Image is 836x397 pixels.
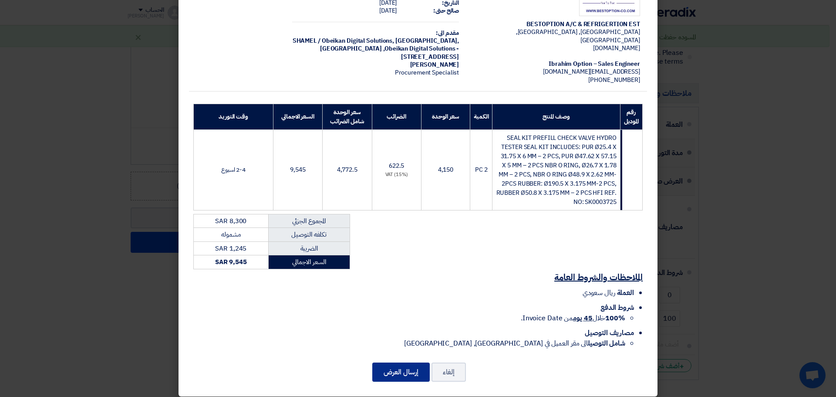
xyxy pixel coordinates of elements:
li: الى مقر العميل في [GEOGRAPHIC_DATA], [GEOGRAPHIC_DATA] [193,338,625,349]
td: المجموع الجزئي [268,214,350,228]
td: السعر الاجمالي [268,255,350,269]
th: الكمية [470,104,492,129]
th: رقم الموديل [620,104,642,129]
span: [EMAIL_ADDRESS][DOMAIN_NAME] [543,67,640,76]
span: [GEOGRAPHIC_DATA], [GEOGRAPHIC_DATA] ,Obeikan Digital Solutions - [STREET_ADDRESS] [320,36,459,61]
div: BESTOPTION A/C & REFRIGERTION EST [473,20,640,28]
span: مصاريف التوصيل [585,328,634,338]
strong: 100% [605,313,625,323]
th: الضرائب [372,104,421,129]
th: وقت التوريد [194,104,273,129]
span: ريال سعودي [583,288,615,298]
div: Ibrahim Option – Sales Engineer [473,60,640,68]
td: تكلفه التوصيل [268,228,350,242]
span: 4,772.5 [337,165,357,174]
span: SEAL KIT PREFILL CHECK VALVE HYDRO TESTER SEAL KIT INCLUDES: PUR Ø25.4 X 31.75 X 6 MM – 2 PCS, PU... [496,133,617,207]
td: SAR 8,300 [194,214,269,228]
strong: مقدم الى: [436,28,459,37]
span: SAR 1,245 [215,244,246,253]
strong: شامل التوصيل [588,338,625,349]
span: [GEOGRAPHIC_DATA], [GEOGRAPHIC_DATA], [GEOGRAPHIC_DATA] [516,27,640,44]
u: 45 يوم [573,313,592,323]
strong: SAR 9,545 [215,257,247,267]
th: سعر الوحدة شامل الضرائب [323,104,372,129]
span: 622.5 [389,161,405,170]
span: 2-4 اسبوع [221,165,246,174]
span: العملة [617,288,634,298]
span: [DOMAIN_NAME] [593,44,640,53]
th: السعر الاجمالي [273,104,323,129]
span: [PHONE_NUMBER] [588,75,640,85]
span: [PERSON_NAME] [410,60,459,69]
span: خلال من Invoice Date. [521,313,625,323]
button: إرسال العرض [372,363,430,382]
th: وصف المنتج [492,104,620,129]
div: (15%) VAT [376,171,418,179]
span: شروط الدفع [600,302,634,313]
u: الملاحظات والشروط العامة [554,271,643,284]
span: 2 PC [475,165,488,174]
span: Procurement Specialist [395,68,459,77]
th: سعر الوحدة [421,104,470,129]
button: إلغاء [431,363,466,382]
span: 9,545 [290,165,306,174]
span: مشموله [221,230,240,239]
span: [DATE] [379,6,397,15]
span: SHAMEL / Obeikan Digital Solutions, [293,36,394,45]
span: 4,150 [438,165,454,174]
strong: صالح حتى: [433,6,459,15]
td: الضريبة [268,241,350,255]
